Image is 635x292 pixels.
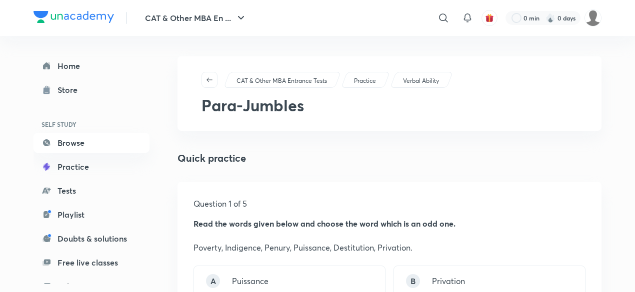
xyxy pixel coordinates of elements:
[206,274,220,288] div: A
[33,157,149,177] a: Practice
[406,274,420,288] div: B
[33,116,149,133] h6: SELF STUDY
[193,218,455,229] strong: Read the words given below and choose the word which is an odd one.
[354,76,376,85] p: Practice
[33,133,149,153] a: Browse
[193,242,585,254] p: Poverty, Indigence, Penury, Puissance, Destitution, Privation.
[485,13,494,22] img: avatar
[401,76,441,85] a: Verbal Ability
[352,76,378,85] a: Practice
[177,151,601,166] h4: Quick practice
[33,11,114,25] a: Company Logo
[481,10,497,26] button: avatar
[236,76,327,85] p: CAT & Other MBA Entrance Tests
[545,13,555,23] img: streak
[232,275,268,287] p: Puissance
[201,96,577,115] h2: Para-Jumbles
[584,9,601,26] img: Shivangi Umredkar
[33,181,149,201] a: Tests
[432,275,465,287] p: Privation
[139,8,253,28] button: CAT & Other MBA En ...
[33,253,149,273] a: Free live classes
[193,198,585,210] h5: Question 1 of 5
[235,76,329,85] a: CAT & Other MBA Entrance Tests
[403,76,439,85] p: Verbal Ability
[33,205,149,225] a: Playlist
[33,229,149,249] a: Doubts & solutions
[33,11,114,23] img: Company Logo
[33,80,149,100] a: Store
[33,56,149,76] a: Home
[57,84,83,96] div: Store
